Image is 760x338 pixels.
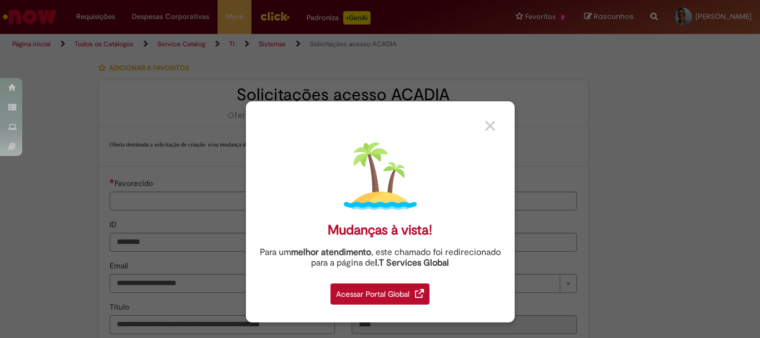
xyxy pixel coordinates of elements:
[415,289,424,298] img: redirect_link.png
[330,283,430,305] div: Acessar Portal Global
[485,121,495,131] img: close_button_grey.png
[330,277,430,305] a: Acessar Portal Global
[291,247,371,258] strong: melhor atendimento
[375,251,449,268] a: I.T Services Global
[328,222,432,238] div: Mudanças à vista!
[254,247,506,268] div: Para um , este chamado foi redirecionado para a página de
[344,140,417,213] img: island.png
